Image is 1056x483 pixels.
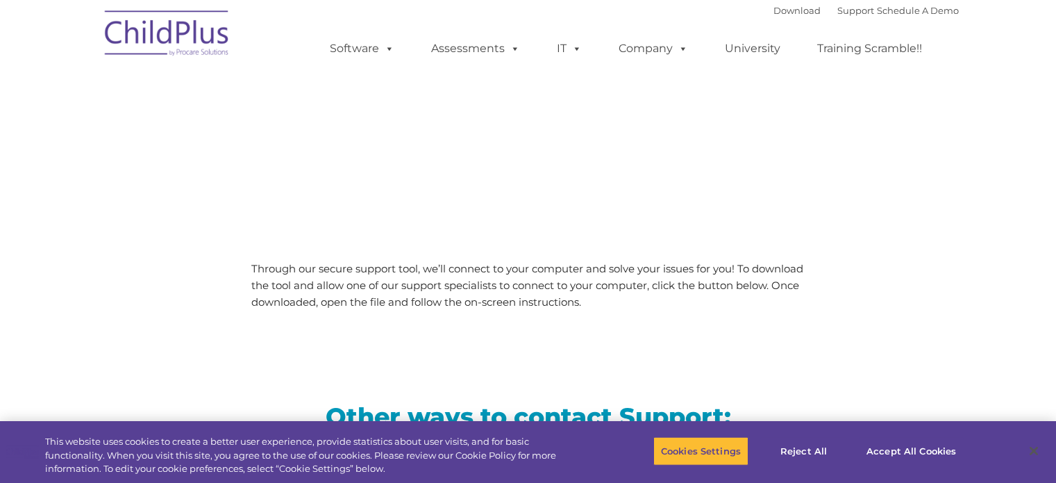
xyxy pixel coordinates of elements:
[837,5,874,16] a: Support
[653,436,748,466] button: Cookies Settings
[605,35,702,63] a: Company
[316,35,408,63] a: Software
[108,100,628,142] span: LiveSupport with SplashTop
[543,35,596,63] a: IT
[45,435,581,476] div: This website uses cookies to create a better user experience, provide statistics about user visit...
[711,35,794,63] a: University
[773,5,821,16] a: Download
[98,1,237,70] img: ChildPlus by Procare Solutions
[1019,436,1049,466] button: Close
[803,35,936,63] a: Training Scramble!!
[877,5,959,16] a: Schedule A Demo
[108,401,948,432] h2: Other ways to contact Support:
[417,35,534,63] a: Assessments
[251,261,805,311] p: Through our secure support tool, we’ll connect to your computer and solve your issues for you! To...
[859,436,964,466] button: Accept All Cookies
[760,436,847,466] button: Reject All
[773,5,959,16] font: |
